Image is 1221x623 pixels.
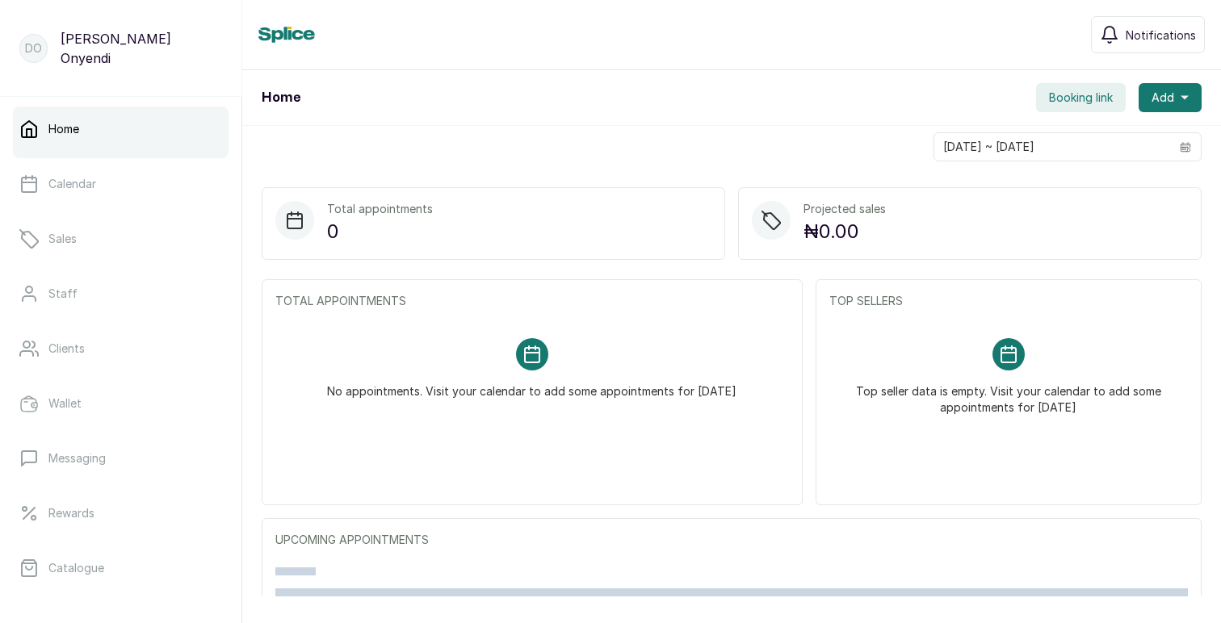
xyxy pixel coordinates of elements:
[1049,90,1113,106] span: Booking link
[13,216,229,261] a: Sales
[48,450,106,466] p: Messaging
[262,88,300,107] h1: Home
[1126,27,1196,44] span: Notifications
[934,133,1170,161] input: Select date
[1152,90,1174,106] span: Add
[48,560,104,576] p: Catalogue
[48,395,82,412] p: Wallet
[1091,16,1205,53] button: Notifications
[48,505,94,521] p: Rewards
[48,176,96,192] p: Calendar
[327,201,433,217] p: Total appointments
[1180,141,1191,153] svg: calendar
[327,370,736,399] p: No appointments. Visit your calendar to add some appointments for [DATE]
[804,217,886,246] p: ₦0.00
[25,40,42,56] p: DO
[849,370,1169,416] p: Top seller data is empty. Visit your calendar to add some appointments for [DATE]
[61,29,222,68] p: [PERSON_NAME] Onyendi
[13,381,229,426] a: Wallet
[1139,83,1202,112] button: Add
[275,532,1188,548] p: UPCOMING APPOINTMENTS
[48,286,78,302] p: Staff
[13,491,229,536] a: Rewards
[13,271,229,316] a: Staff
[13,107,229,152] a: Home
[804,201,886,217] p: Projected sales
[1036,83,1126,112] button: Booking link
[13,546,229,591] a: Catalogue
[829,293,1188,309] p: TOP SELLERS
[275,293,789,309] p: TOTAL APPOINTMENTS
[327,217,433,246] p: 0
[13,326,229,371] a: Clients
[48,231,77,247] p: Sales
[48,121,79,137] p: Home
[13,436,229,481] a: Messaging
[48,341,85,357] p: Clients
[13,161,229,207] a: Calendar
